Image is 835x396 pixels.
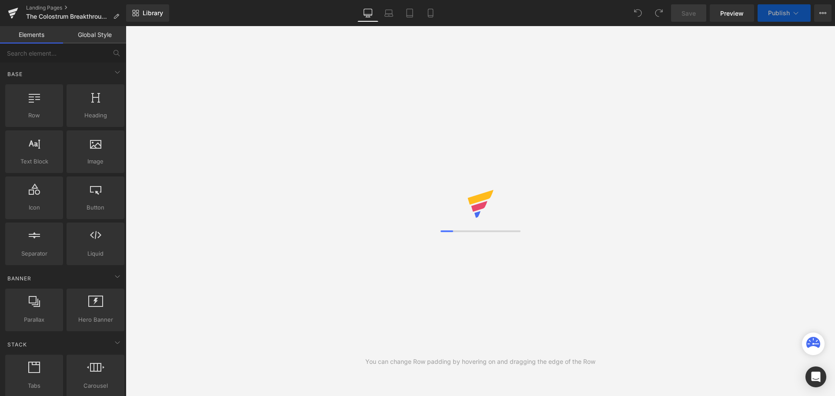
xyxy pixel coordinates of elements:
span: Base [7,70,23,78]
a: Global Style [63,26,126,43]
span: Publish [768,10,790,17]
span: Stack [7,340,28,349]
span: Preview [720,9,744,18]
span: Icon [8,203,60,212]
span: Library [143,9,163,17]
button: Undo [629,4,647,22]
div: Open Intercom Messenger [805,366,826,387]
span: Separator [8,249,60,258]
span: Heading [69,111,122,120]
span: Hero Banner [69,315,122,324]
div: You can change Row padding by hovering on and dragging the edge of the Row [365,357,595,366]
span: Button [69,203,122,212]
button: More [814,4,832,22]
span: Liquid [69,249,122,258]
span: The Colostrum Breakthrough™ Experience [26,13,110,20]
a: Preview [710,4,754,22]
a: Desktop [357,4,378,22]
a: Mobile [420,4,441,22]
button: Publish [758,4,811,22]
span: Save [681,9,696,18]
button: Redo [650,4,668,22]
span: Banner [7,274,32,283]
a: Landing Pages [26,4,126,11]
span: Carousel [69,381,122,390]
span: Text Block [8,157,60,166]
a: Laptop [378,4,399,22]
span: Image [69,157,122,166]
span: Tabs [8,381,60,390]
a: Tablet [399,4,420,22]
a: New Library [126,4,169,22]
span: Row [8,111,60,120]
span: Parallax [8,315,60,324]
